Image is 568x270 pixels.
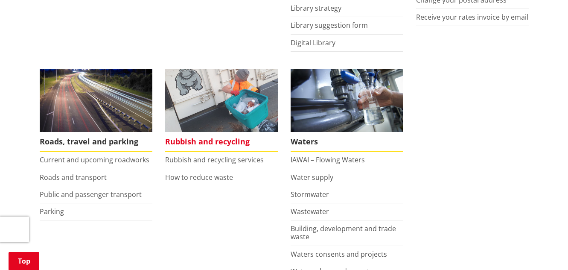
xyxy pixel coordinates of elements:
a: Rubbish and recycling [165,69,278,152]
a: Wastewater [291,207,329,216]
a: IAWAI – Flowing Waters [291,155,365,164]
a: Library strategy [291,3,341,13]
span: Roads, travel and parking [40,132,152,152]
a: Top [9,252,39,270]
a: Water supply [291,173,333,182]
a: Roads and transport [40,173,107,182]
a: Receive your rates invoice by email [416,12,528,22]
a: Building, development and trade waste [291,224,396,241]
a: Current and upcoming roadworks [40,155,149,164]
a: Parking [40,207,64,216]
a: Waters [291,69,403,152]
span: Rubbish and recycling [165,132,278,152]
a: Roads, travel and parking Roads, travel and parking [40,69,152,152]
iframe: Messenger Launcher [529,234,559,265]
a: Stormwater [291,190,329,199]
span: Waters [291,132,403,152]
a: Library suggestion form [291,21,368,30]
img: Roads, travel and parking [40,69,152,132]
a: How to reduce waste [165,173,233,182]
img: Rubbish and recycling [165,69,278,132]
img: Water treatment [291,69,403,132]
a: Digital Library [291,38,335,47]
a: Public and passenger transport [40,190,142,199]
a: Rubbish and recycling services [165,155,264,164]
a: Waters consents and projects [291,249,387,259]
